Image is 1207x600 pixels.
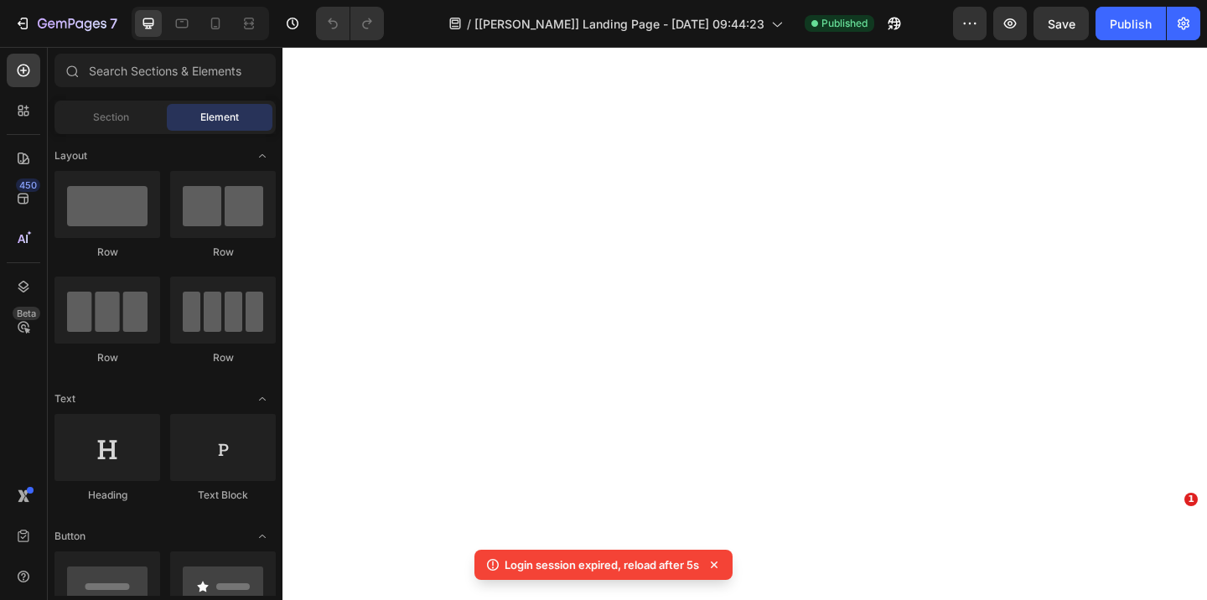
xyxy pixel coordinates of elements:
[54,54,276,87] input: Search Sections & Elements
[16,178,40,192] div: 450
[249,385,276,412] span: Toggle open
[13,307,40,320] div: Beta
[54,148,87,163] span: Layout
[282,47,1207,600] iframe: Design area
[170,245,276,260] div: Row
[54,529,85,544] span: Button
[54,391,75,406] span: Text
[200,110,239,125] span: Element
[54,488,160,503] div: Heading
[110,13,117,34] p: 7
[1096,7,1166,40] button: Publish
[474,15,764,33] span: [[PERSON_NAME]] Landing Page - [DATE] 09:44:23
[170,488,276,503] div: Text Block
[1110,15,1152,33] div: Publish
[316,7,384,40] div: Undo/Redo
[249,523,276,550] span: Toggle open
[170,350,276,365] div: Row
[467,15,471,33] span: /
[821,16,868,31] span: Published
[1184,493,1198,506] span: 1
[54,245,160,260] div: Row
[1033,7,1089,40] button: Save
[1048,17,1075,31] span: Save
[54,350,160,365] div: Row
[93,110,129,125] span: Section
[249,142,276,169] span: Toggle open
[7,7,125,40] button: 7
[505,556,699,573] p: Login session expired, reload after 5s
[1150,518,1190,558] iframe: Intercom live chat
